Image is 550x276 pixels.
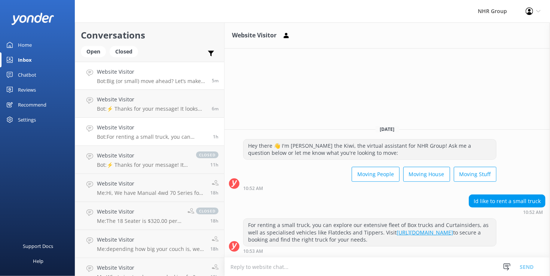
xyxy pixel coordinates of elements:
[97,151,189,160] h4: Website Visitor
[210,190,219,196] span: Oct 05 2025 05:13pm (UTC +13:00) Pacific/Auckland
[97,218,182,224] p: Me: The 18 Seater is $320.00 per day
[97,134,207,140] p: Bot: For renting a small truck, you can explore our extensive fleet of Box trucks and Curtainside...
[97,236,205,244] h4: Website Visitor
[18,52,32,67] div: Inbox
[18,112,36,127] div: Settings
[469,209,546,215] div: Oct 06 2025 10:52am (UTC +13:00) Pacific/Auckland
[196,208,219,214] span: closed
[212,105,219,112] span: Oct 06 2025 11:50am (UTC +13:00) Pacific/Auckland
[97,180,205,188] h4: Website Visitor
[81,46,106,57] div: Open
[97,246,205,252] p: Me: depending how big your couch is, we have 7m3 Vans for $ or Cargo Maxis for $167.00
[523,210,543,215] strong: 10:52 AM
[243,249,263,254] strong: 10:53 AM
[454,167,496,182] button: Moving Stuff
[244,139,496,159] div: Hey there 👋 I'm [PERSON_NAME] the Kiwi, the virtual assistant for NHR Group! Ask me a question be...
[210,246,219,252] span: Oct 05 2025 05:11pm (UTC +13:00) Pacific/Auckland
[243,185,496,191] div: Oct 06 2025 10:52am (UTC +13:00) Pacific/Auckland
[352,167,400,182] button: Moving People
[97,190,205,196] p: Me: Hi, We have Manual 4wd 70 Series for hire, they cost $167.00 per day
[212,77,219,84] span: Oct 06 2025 11:50am (UTC +13:00) Pacific/Auckland
[75,230,224,258] a: Website VisitorMe:depending how big your couch is, we have 7m3 Vans for $ or Cargo Maxis for $167...
[97,95,206,104] h4: Website Visitor
[75,202,224,230] a: Website VisitorMe:The 18 Seater is $320.00 per dayclosed18h
[75,174,224,202] a: Website VisitorMe:Hi, We have Manual 4wd 70 Series for hire, they cost $167.00 per day18h
[97,264,205,272] h4: Website Visitor
[97,68,206,76] h4: Website Visitor
[97,208,182,216] h4: Website Visitor
[232,31,276,40] h3: Website Visitor
[75,62,224,90] a: Website VisitorBot:Big (or small) move ahead? Let’s make sure you’ve got the right wheels. Take o...
[397,229,453,236] a: [URL][DOMAIN_NAME]
[81,28,219,42] h2: Conversations
[210,162,219,168] span: Oct 06 2025 12:05am (UTC +13:00) Pacific/Auckland
[469,195,545,208] div: Id like to rent a small truck
[210,218,219,224] span: Oct 05 2025 05:12pm (UTC +13:00) Pacific/Auckland
[243,248,496,254] div: Oct 06 2025 10:53am (UTC +13:00) Pacific/Auckland
[75,118,224,146] a: Website VisitorBot:For renting a small truck, you can explore our extensive fleet of Box trucks a...
[18,37,32,52] div: Home
[75,90,224,118] a: Website VisitorBot:⚡ Thanks for your message! It looks like this one might be best handled by our...
[97,78,206,85] p: Bot: Big (or small) move ahead? Let’s make sure you’ve got the right wheels. Take our quick quiz ...
[81,47,110,55] a: Open
[244,219,496,246] div: For renting a small truck, you can explore our extensive fleet of Box trucks and Curtainsiders, a...
[23,239,54,254] div: Support Docs
[11,13,54,25] img: yonder-white-logo.png
[376,126,399,132] span: [DATE]
[18,67,36,82] div: Chatbot
[196,151,219,158] span: closed
[33,254,43,269] div: Help
[97,105,206,112] p: Bot: ⚡ Thanks for your message! It looks like this one might be best handled by our team directly...
[213,134,219,140] span: Oct 06 2025 10:52am (UTC +13:00) Pacific/Auckland
[75,146,224,174] a: Website VisitorBot:⚡ Thanks for your message! It looks like this one might be best handled by our...
[110,47,142,55] a: Closed
[18,97,46,112] div: Recommend
[18,82,36,97] div: Reviews
[243,186,263,191] strong: 10:52 AM
[403,167,450,182] button: Moving House
[110,46,138,57] div: Closed
[97,162,189,168] p: Bot: ⚡ Thanks for your message! It looks like this one might be best handled by our team directly...
[97,123,207,132] h4: Website Visitor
